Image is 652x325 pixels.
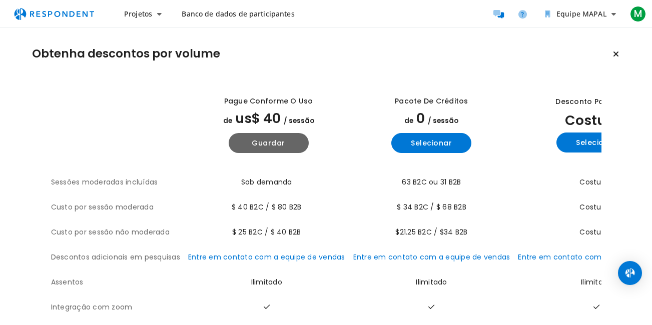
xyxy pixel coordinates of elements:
div: Desconto por volume [555,96,637,107]
button: Equipe MAPAL [537,5,624,23]
span: US$ 40 [235,109,281,127]
img: respondent-logo.png [8,4,100,23]
span: Ilimitado [251,277,282,287]
button: M [628,5,648,23]
span: Costume [565,111,628,129]
span: $21.25 B2C / $34 B2B [395,227,467,237]
span: Sob demanda [241,177,292,187]
span: Projetos [124,9,152,18]
span: $ 40 B2C / $ 80 B2B [232,202,302,212]
span: de [404,116,413,125]
span: $ 34 B2C / $ 68 B2B [397,202,466,212]
button: Selecionar anual Plano Básico [391,133,471,153]
th: Integração com zoom [51,295,188,320]
a: Banco de dados de participantes [174,5,302,23]
span: 63 B2C ou 31 B2B [402,177,461,187]
span: Costume [579,202,613,212]
th: Custo por sessão não moderada [51,220,188,245]
button: Projetos [116,5,170,23]
h1: Obtenha descontos por volume [32,47,220,61]
div: Pague conforme o uso [224,96,313,106]
th: Descontos adicionais em pesquisas [51,245,188,270]
button: Manter o plano atual [606,44,626,64]
span: 0 [416,109,425,127]
span: M [630,6,646,22]
div: Abra o Intercom Messenger [618,261,642,285]
span: Costume [579,227,613,237]
th: Custo por sessão moderada [51,195,188,220]
span: $ 25 B2C / $ 40 B2B [232,227,301,237]
a: Entre em contato com a equipe de vendas [188,252,345,262]
span: Ilimitado [581,277,612,287]
a: Participantes da mensagem [489,4,509,24]
span: Costume [579,177,613,187]
th: Assentos [51,270,188,295]
span: Banco de dados de participantes [182,9,294,18]
a: Entre em contato com a equipe de vendas [353,252,510,262]
span: / sessão [428,116,458,125]
button: Selecionar anual custom_static plano [556,132,636,152]
th: Sessões moderadas incluídas [51,170,188,195]
a: Ajuda e suporte [513,4,533,24]
div: Pacote de Créditos [395,96,468,106]
button: Mantenha-se atualizado anual Plano PAYG [229,133,309,153]
span: / sessão [284,116,314,125]
span: Equipe MAPAL [556,9,606,18]
span: Ilimitado [416,277,447,287]
span: de [223,116,232,125]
